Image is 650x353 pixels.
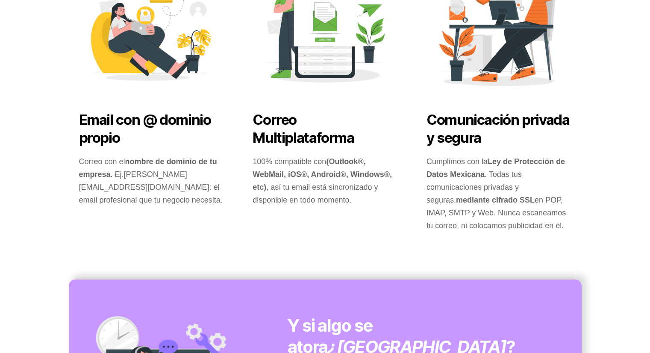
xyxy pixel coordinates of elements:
h3: Comunicación privada y segura [426,111,571,147]
strong: mediante cifrado SSL [456,196,535,204]
strong: (Outlook®, WebMail, iOS®, Android®, Windows®, etc) [253,157,392,191]
strong: Ley de Protección de Datos Mexicana [426,157,565,179]
p: 100% compatible con , así tu email está sincronizado y disponible en todo momento. [253,155,397,206]
strong: nombre de dominio de tu empresa [79,157,217,179]
p: Correo con el . Ej. [PERSON_NAME][EMAIL_ADDRESS][DOMAIN_NAME] : el email profesional que tu negoc... [79,155,224,206]
h3: Correo Multiplataforma [253,111,397,147]
p: Cumplimos con la . Todas tus comunicaciones privadas y seguras, en POP, IMAP, SMTP y Web. Nunca e... [426,155,571,232]
h3: Email con @ dominio propio [79,111,224,147]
